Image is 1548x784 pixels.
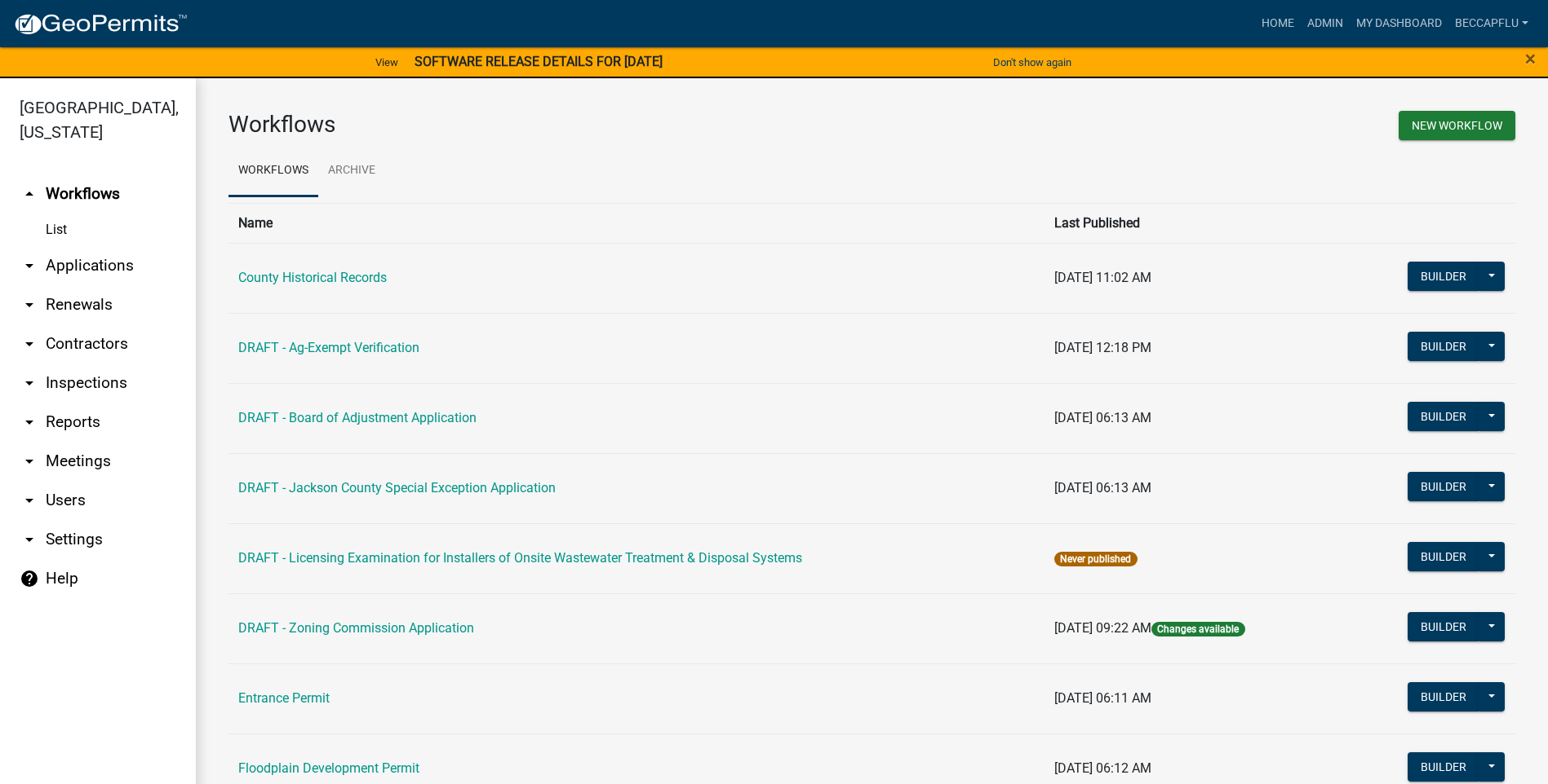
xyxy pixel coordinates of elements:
[369,49,405,76] a: View
[1408,472,1479,501] button: Builder
[20,184,39,204] i: arrow_drop_up
[1054,480,1151,496] span: [DATE] 06:13 AM
[228,145,318,197] a: Workflows
[318,145,385,197] a: Archive
[20,256,39,275] i: arrow_drop_down
[415,54,663,69] strong: SOFTWARE RELEASE DETAILS FOR [DATE]
[238,270,387,285] a: County Historical Records
[1054,340,1151,355] span: [DATE] 12:18 PM
[1054,620,1151,636] span: [DATE] 09:22 AM
[228,203,1045,243] th: Name
[1054,690,1151,706] span: [DATE] 06:11 AM
[20,451,39,471] i: arrow_drop_down
[238,760,419,776] a: Floodplain Development Permit
[1408,682,1479,711] button: Builder
[1408,402,1479,431] button: Builder
[238,690,330,706] a: Entrance Permit
[1045,203,1350,243] th: Last Published
[1448,8,1535,39] a: BeccaPflu
[1301,8,1350,39] a: Admin
[228,111,860,139] h3: Workflows
[1408,542,1479,571] button: Builder
[987,49,1078,76] button: Don't show again
[238,410,477,425] a: DRAFT - Board of Adjustment Application
[20,295,39,315] i: arrow_drop_down
[1525,47,1536,70] span: ×
[1255,8,1301,39] a: Home
[1054,270,1151,285] span: [DATE] 11:02 AM
[1408,332,1479,361] button: Builder
[1408,752,1479,782] button: Builder
[20,334,39,354] i: arrow_drop_down
[20,491,39,510] i: arrow_drop_down
[238,340,419,355] a: DRAFT - Ag-Exempt Verification
[238,480,556,496] a: DRAFT - Jackson County Special Exception Application
[1408,262,1479,291] button: Builder
[20,412,39,432] i: arrow_drop_down
[20,569,39,588] i: help
[1399,111,1515,140] button: New Workflow
[1525,49,1536,68] button: Close
[1350,8,1448,39] a: My Dashboard
[20,530,39,549] i: arrow_drop_down
[1408,612,1479,641] button: Builder
[1151,622,1244,636] span: Changes available
[20,373,39,393] i: arrow_drop_down
[1054,410,1151,425] span: [DATE] 06:13 AM
[238,550,802,566] a: DRAFT - Licensing Examination for Installers of Onsite Wastewater Treatment & Disposal Systems
[238,620,474,636] a: DRAFT - Zoning Commission Application
[1054,552,1137,566] span: Never published
[1054,760,1151,776] span: [DATE] 06:12 AM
